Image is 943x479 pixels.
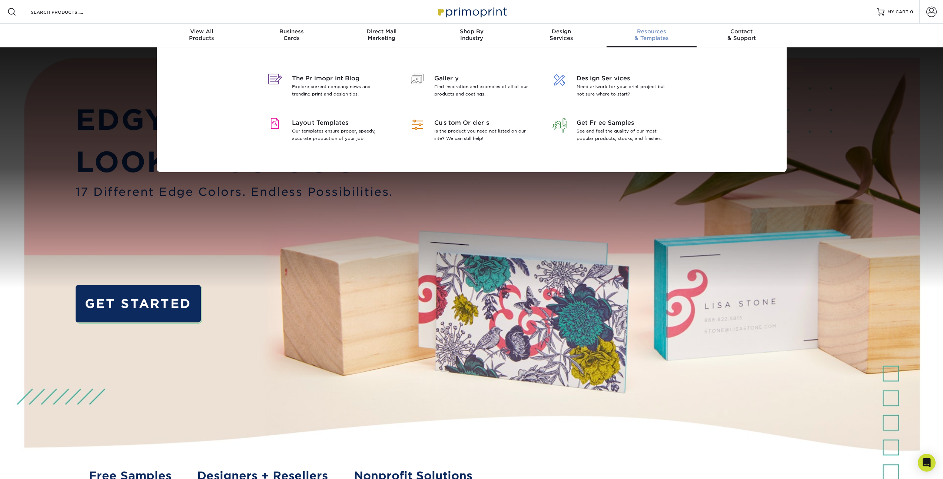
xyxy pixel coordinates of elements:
div: Open Intercom Messenger [918,454,936,472]
span: MY CART [887,9,909,15]
a: Resources& Templates [607,24,697,47]
span: 0 [910,9,913,14]
a: Custom Orders Is the product you need not listed on our site? We can still help! [406,110,537,154]
div: & Support [697,28,787,41]
div: Products [157,28,247,41]
div: Cards [246,28,336,41]
a: The Primoprint Blog Explore current company news and trending print and design tips. [264,65,395,110]
a: Gallery Find inspiration and examples of all of our products and coatings. [406,65,537,110]
span: Custom Orders [434,118,530,127]
span: Business [246,28,336,35]
a: DesignServices [517,24,607,47]
p: Our templates ensure proper, speedy, accurate production of your job. [292,127,388,142]
span: View All [157,28,247,35]
span: Design [517,28,607,35]
span: Direct Mail [336,28,426,35]
p: Need artwork for your print project but not sure where to start? [577,83,673,98]
a: Layout Templates Our templates ensure proper, speedy, accurate production of your job. [264,110,395,154]
a: Shop ByIndustry [426,24,517,47]
a: Get Free Samples See and feel the quality of our most popular products, stocks, and finishes. [548,110,680,154]
span: Design Services [577,74,673,83]
span: Resources [607,28,697,35]
div: Marketing [336,28,426,41]
div: & Templates [607,28,697,41]
span: Gallery [434,74,530,83]
span: Contact [697,28,787,35]
a: Direct MailMarketing [336,24,426,47]
span: Layout Templates [292,118,388,127]
span: The Primoprint Blog [292,74,388,83]
div: Services [517,28,607,41]
span: Get Free Samples [577,118,673,127]
span: Shop By [426,28,517,35]
a: View AllProducts [157,24,247,47]
a: GET STARTED [76,285,201,322]
a: BusinessCards [246,24,336,47]
input: SEARCH PRODUCTS..... [30,7,102,16]
p: Find inspiration and examples of all of our products and coatings. [434,83,530,98]
div: Industry [426,28,517,41]
a: Contact& Support [697,24,787,47]
p: Explore current company news and trending print and design tips. [292,83,388,98]
p: Is the product you need not listed on our site? We can still help! [434,127,530,142]
img: Primoprint [435,4,509,20]
a: Design Services Need artwork for your print project but not sure where to start? [548,65,680,110]
p: See and feel the quality of our most popular products, stocks, and finishes. [577,127,673,142]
